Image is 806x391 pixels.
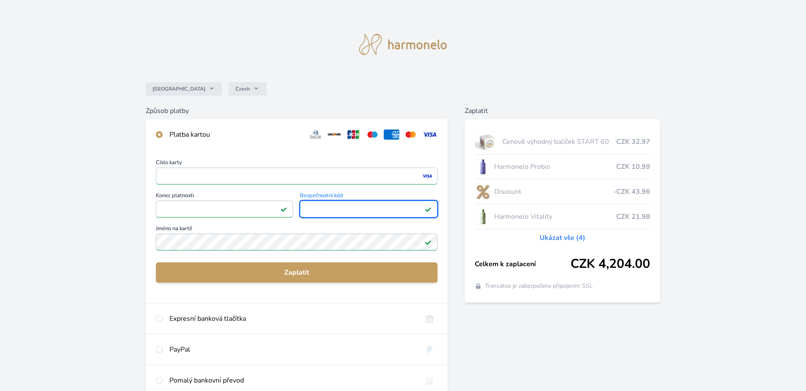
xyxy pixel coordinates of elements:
[502,137,616,147] span: Cenově výhodný balíček START 60
[156,160,438,168] span: Číslo karty
[156,262,438,283] button: Zaplatit
[346,129,361,140] img: jcb.svg
[475,181,491,202] img: discount-lo.png
[169,375,415,385] div: Pomalý bankovní převod
[169,344,415,355] div: PayPal
[475,156,491,177] img: CLEAN_PROBIO_se_stinem_x-lo.jpg
[152,85,205,92] span: [GEOGRAPHIC_DATA]
[616,162,650,172] span: CZK 10.99
[616,137,650,147] span: CZK 32.97
[384,129,399,140] img: amex.svg
[365,129,380,140] img: maestro.svg
[571,256,650,272] span: CZK 4,204.00
[494,187,613,197] span: Discount
[613,187,650,197] span: -CZK 43.96
[163,267,431,278] span: Zaplatit
[300,193,438,201] span: Bezpečnostní kód
[475,259,571,269] span: Celkem k zaplacení
[156,234,438,251] input: Jméno na kartěPlatné pole
[465,106,660,116] h6: Zaplatit
[475,206,491,227] img: CLEAN_VITALITY_se_stinem_x-lo.jpg
[403,129,418,140] img: mc.svg
[421,172,433,180] img: visa
[422,314,438,324] img: onlineBanking_CZ.svg
[169,314,415,324] div: Expresní banková tlačítka
[156,193,294,201] span: Konec platnosti
[146,106,448,116] h6: Způsob platby
[425,239,432,245] img: Platné pole
[494,212,616,222] span: Harmonelo Vitality
[160,203,290,215] iframe: Iframe pro datum vypršení platnosti
[425,206,432,212] img: Platné pole
[494,162,616,172] span: Harmonelo Probio
[485,282,593,290] span: Transakce je zabezpečena připojením SSL
[540,233,585,243] a: Ukázat vše (4)
[616,212,650,222] span: CZK 21.98
[475,131,499,152] img: start.jpg
[235,85,250,92] span: Czech
[229,82,266,96] button: Czech
[422,129,438,140] img: visa.svg
[169,129,301,140] div: Platba kartou
[422,344,438,355] img: paypal.svg
[304,203,434,215] iframe: Iframe pro bezpečnostní kód
[146,82,222,96] button: [GEOGRAPHIC_DATA]
[359,34,447,55] img: logo.svg
[327,129,342,140] img: discover.svg
[280,206,287,212] img: Platné pole
[422,375,438,385] img: bankTransfer_IBAN.svg
[160,170,434,182] iframe: Iframe pro číslo karty
[308,129,324,140] img: diners.svg
[156,226,438,234] span: Jméno na kartě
